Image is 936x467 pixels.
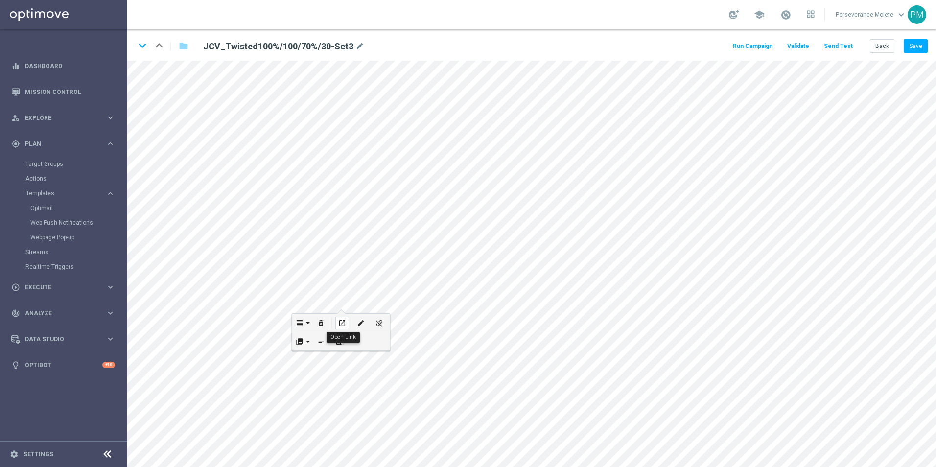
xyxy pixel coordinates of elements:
[293,314,312,332] button: Align
[25,175,102,183] a: Actions
[25,245,126,259] div: Streams
[25,336,106,342] span: Data Studio
[30,201,126,215] div: Optimail
[25,53,115,79] a: Dashboard
[731,40,774,53] button: Run Campaign
[11,114,106,122] div: Explore
[25,189,116,197] button: Templates keyboard_arrow_right
[312,314,330,332] button: Remove
[179,40,188,52] i: folder
[822,40,854,53] button: Send Test
[25,284,106,290] span: Execute
[11,114,20,122] i: person_search
[11,140,116,148] button: gps_fixed Plan keyboard_arrow_right
[106,139,115,148] i: keyboard_arrow_right
[10,450,19,459] i: settings
[11,283,116,291] button: play_circle_outline Execute keyboard_arrow_right
[355,41,364,52] i: mode_edit
[11,352,115,378] div: Optibot
[25,141,106,147] span: Plan
[178,38,189,54] button: folder
[754,9,765,20] span: school
[896,9,907,20] span: keyboard_arrow_down
[296,319,303,327] i: format_align_justify
[25,157,126,171] div: Target Groups
[327,332,360,343] div: Open Link
[135,38,150,53] i: keyboard_arrow_down
[106,113,115,122] i: keyboard_arrow_right
[11,283,20,292] i: play_circle_outline
[11,114,116,122] button: person_search Explore keyboard_arrow_right
[30,233,102,241] a: Webpage Pop-up
[293,332,312,350] button: Display
[11,309,106,318] div: Analyze
[25,160,102,168] a: Target Groups
[11,361,116,369] button: lightbulb Optibot +10
[870,39,894,53] button: Back
[25,171,126,186] div: Actions
[25,259,126,274] div: Realtime Triggers
[25,186,126,245] div: Templates
[25,115,106,121] span: Explore
[11,62,20,70] i: equalizer
[333,314,351,332] button: Open Link
[11,88,116,96] button: Mission Control
[106,282,115,292] i: keyboard_arrow_right
[904,39,928,53] button: Save
[106,334,115,344] i: keyboard_arrow_right
[11,361,20,370] i: lightbulb
[30,230,126,245] div: Webpage Pop-up
[11,283,106,292] div: Execute
[26,190,106,196] div: Templates
[30,215,126,230] div: Web Push Notifications
[835,7,908,22] a: Perseverance Molefekeyboard_arrow_down
[338,319,346,327] i: open_in_new
[11,309,116,317] button: track_changes Analyze keyboard_arrow_right
[11,62,116,70] button: equalizer Dashboard
[106,189,115,198] i: keyboard_arrow_right
[102,362,115,368] div: +10
[25,310,106,316] span: Analyze
[317,319,325,327] i: delete_forever
[26,190,96,196] span: Templates
[30,204,102,212] a: Optimail
[11,140,20,148] i: gps_fixed
[787,43,809,49] span: Validate
[351,314,370,332] button: Edit Link
[11,335,116,343] button: Data Studio keyboard_arrow_right
[908,5,926,24] div: PM
[786,40,811,53] button: Validate
[106,308,115,318] i: keyboard_arrow_right
[25,352,102,378] a: Optibot
[25,79,115,105] a: Mission Control
[296,338,303,346] i: collections
[312,332,330,350] button: Alternate text
[11,335,106,344] div: Data Studio
[11,140,106,148] div: Plan
[11,53,115,79] div: Dashboard
[25,263,102,271] a: Realtime Triggers
[357,319,364,327] i: edit
[317,338,325,346] i: short_text
[203,41,353,52] h2: JCV_Twisted100%/100/70%/30-Set3
[370,314,389,332] button: Remove link
[11,309,20,318] i: track_changes
[23,451,53,457] a: Settings
[11,79,115,105] div: Mission Control
[30,219,102,227] a: Web Push Notifications
[25,248,102,256] a: Streams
